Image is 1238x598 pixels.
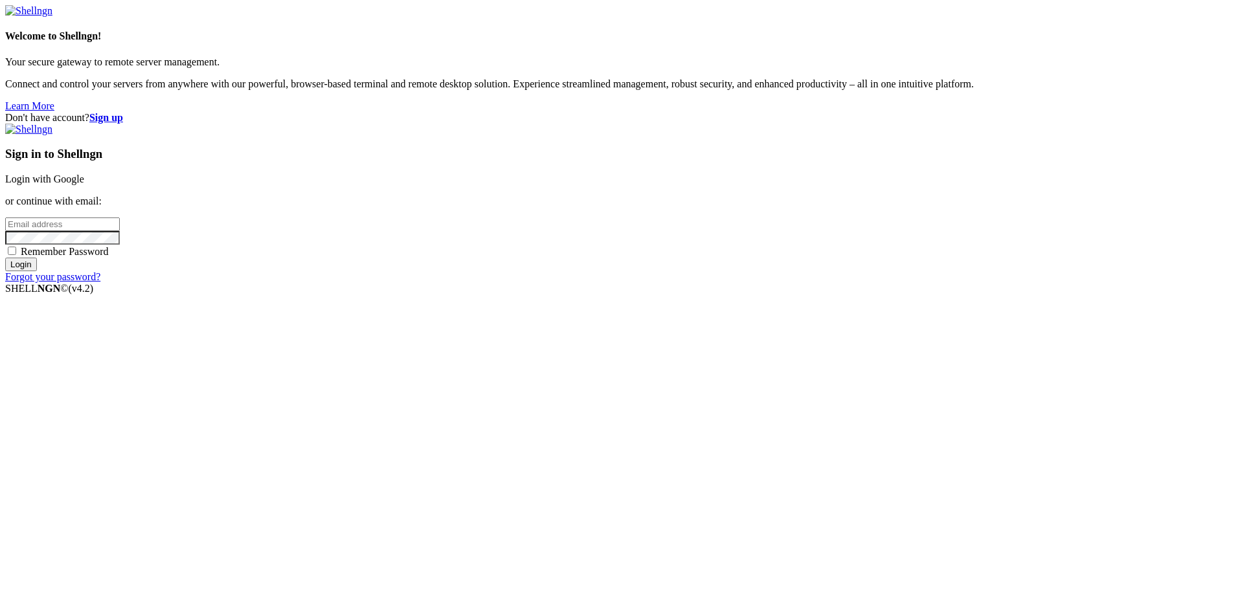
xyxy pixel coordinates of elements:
h3: Sign in to Shellngn [5,147,1233,161]
p: or continue with email: [5,195,1233,207]
span: Remember Password [21,246,109,257]
span: SHELL © [5,283,93,294]
input: Remember Password [8,247,16,255]
div: Don't have account? [5,112,1233,124]
input: Email address [5,217,120,231]
img: Shellngn [5,124,52,135]
img: Shellngn [5,5,52,17]
b: NGN [38,283,61,294]
a: Sign up [89,112,123,123]
span: 4.2.0 [69,283,94,294]
a: Forgot your password? [5,271,100,282]
p: Connect and control your servers from anywhere with our powerful, browser-based terminal and remo... [5,78,1233,90]
h4: Welcome to Shellngn! [5,30,1233,42]
a: Learn More [5,100,54,111]
a: Login with Google [5,173,84,184]
input: Login [5,258,37,271]
p: Your secure gateway to remote server management. [5,56,1233,68]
